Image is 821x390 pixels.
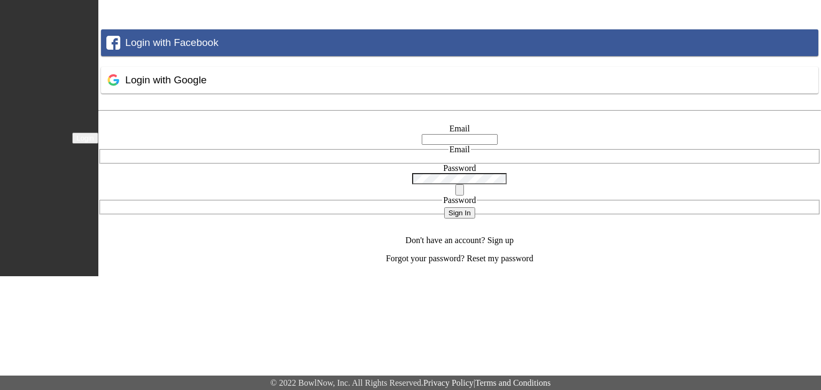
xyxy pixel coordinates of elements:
[101,67,818,93] button: Login with Google
[72,132,98,144] button: Login
[101,29,818,56] button: Login with Facebook
[444,207,475,219] button: Sign In
[487,236,514,245] a: Sign up
[450,124,470,133] label: Email
[455,184,464,196] button: toggle password visibility
[443,196,476,205] span: Password
[125,74,206,85] span: Login with Google
[98,236,821,245] p: Don't have an account?
[467,254,533,263] a: Reset my password
[423,378,474,387] a: Privacy Policy
[125,37,218,48] span: Login with Facebook
[270,378,423,387] span: © 2022 BowlNow, Inc. All Rights Reserved.
[450,145,470,154] span: Email
[5,132,64,143] img: logo
[475,378,551,387] a: Terms and Conditions
[98,254,821,263] p: Forgot your password?
[443,163,476,173] label: Password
